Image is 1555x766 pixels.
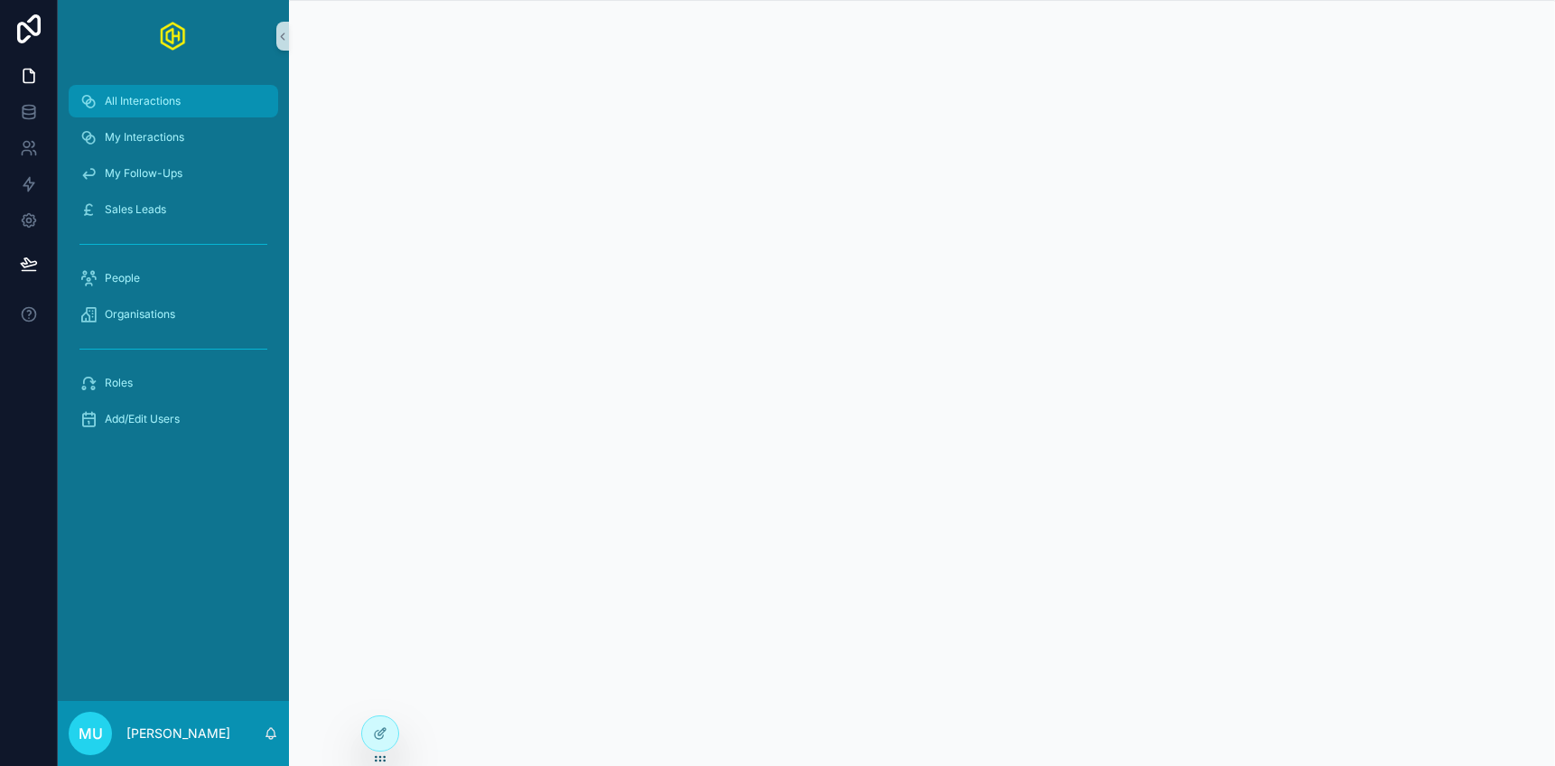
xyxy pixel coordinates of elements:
a: Organisations [69,298,278,331]
a: Roles [69,367,278,399]
span: Sales Leads [105,202,166,217]
a: My Follow-Ups [69,157,278,190]
a: My Interactions [69,121,278,154]
a: All Interactions [69,85,278,117]
span: My Interactions [105,130,184,145]
div: scrollable content [58,72,289,459]
span: MU [79,723,103,744]
span: People [105,271,140,285]
a: Sales Leads [69,193,278,226]
span: All Interactions [105,94,181,108]
span: Organisations [105,307,175,322]
p: [PERSON_NAME] [126,724,230,743]
img: App logo [160,22,187,51]
span: My Follow-Ups [105,166,182,181]
span: Add/Edit Users [105,412,180,426]
a: People [69,262,278,294]
span: Roles [105,376,133,390]
a: Add/Edit Users [69,403,278,435]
